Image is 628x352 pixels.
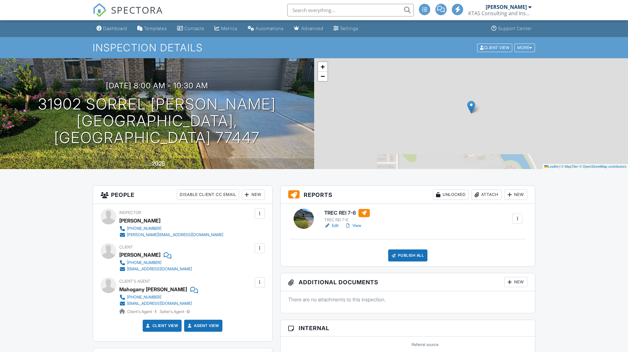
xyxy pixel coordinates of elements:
div: [PERSON_NAME] [119,216,160,225]
div: Unlocked [433,190,469,200]
a: Contacts [175,23,207,35]
div: Settings [340,26,358,31]
a: Mahogany [PERSON_NAME] [119,285,187,294]
h3: [DATE] 8:00 am - 10:30 am [106,81,208,90]
div: [PHONE_NUMBER] [127,295,161,300]
a: Zoom out [318,72,327,81]
a: Dashboard [94,23,130,35]
div: [EMAIL_ADDRESS][DOMAIN_NAME] [127,267,192,272]
div: [PHONE_NUMBER] [127,226,161,231]
img: Marker [467,101,475,114]
span: | [559,165,560,168]
a: © OpenStreetMap contributors [579,165,626,168]
div: Support Center [498,26,532,31]
div: Advanced [301,26,323,31]
a: Templates [135,23,170,35]
div: 2025 [152,160,165,167]
a: SPECTORA [93,9,163,22]
a: TREC REI 7-6 TREC REI 7-6 [324,209,370,223]
div: Attach [471,190,502,200]
input: Search everything... [287,4,414,16]
div: Client View [477,43,512,52]
a: Metrics [212,23,240,35]
span: Seller's Agent - [160,309,190,314]
div: KTAS Consulting and Inspection Services, LLC [468,10,532,16]
span: SPECTORA [111,3,163,16]
div: [PERSON_NAME] [486,4,527,10]
a: [PHONE_NUMBER] [119,260,192,266]
h3: Reports [281,186,535,204]
a: Advanced [291,23,326,35]
a: © MapTiler [561,165,578,168]
h6: TREC REI 7-6 [324,209,370,217]
div: New [504,190,527,200]
h1: Inspection Details [93,42,536,53]
span: Built [144,162,151,167]
a: [EMAIL_ADDRESS][DOMAIN_NAME] [119,300,193,307]
span: Client [119,245,133,249]
a: Support Center [489,23,534,35]
div: TREC REI 7-6 [324,217,370,223]
div: [EMAIL_ADDRESS][DOMAIN_NAME] [127,301,192,306]
img: The Best Home Inspection Software - Spectora [93,3,107,17]
div: Contacts [184,26,204,31]
a: Zoom in [318,62,327,72]
div: [PHONE_NUMBER] [127,260,161,265]
a: [PERSON_NAME][EMAIL_ADDRESS][DOMAIN_NAME] [119,232,223,238]
a: Edit [324,223,339,229]
div: [PERSON_NAME][EMAIL_ADDRESS][DOMAIN_NAME] [127,232,223,237]
a: [PHONE_NUMBER] [119,225,223,232]
a: Leaflet [544,165,558,168]
div: Metrics [221,26,238,31]
div: Automations [256,26,284,31]
span: Inspector [119,210,141,215]
div: New [504,277,527,287]
strong: 1 [155,309,156,314]
h3: Internal [281,320,535,336]
div: Publish All [388,249,428,261]
h3: Additional Documents [281,273,535,291]
a: Settings [331,23,361,35]
div: New [242,190,265,200]
a: View [345,223,361,229]
div: Templates [144,26,167,31]
div: Dashboard [103,26,127,31]
strong: 0 [187,309,190,314]
label: Referral source [412,342,438,348]
div: [PERSON_NAME] [119,250,160,260]
a: [EMAIL_ADDRESS][DOMAIN_NAME] [119,266,192,272]
span: + [320,63,325,71]
h3: People [93,186,272,204]
a: [PHONE_NUMBER] [119,294,193,300]
a: Automations (Advanced) [245,23,286,35]
div: More [514,43,535,52]
span: Client's Agent [119,279,150,284]
span: − [320,72,325,80]
span: Client's Agent - [127,309,157,314]
a: Client View [145,323,178,329]
a: Agent View [186,323,219,329]
a: Client View [476,45,514,50]
div: Disable Client CC Email [177,190,239,200]
p: There are no attachments to this inspection. [288,296,528,303]
h1: 31902 Sorrel [PERSON_NAME] [GEOGRAPHIC_DATA], [GEOGRAPHIC_DATA] 77447 [10,96,304,146]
